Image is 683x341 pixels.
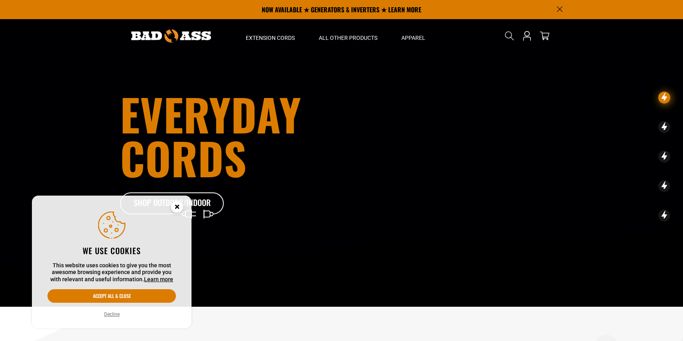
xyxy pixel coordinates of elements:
span: Extension Cords [246,34,295,41]
summary: All Other Products [307,19,389,53]
aside: Cookie Consent [32,196,191,329]
button: Decline [102,310,122,318]
img: Bad Ass Extension Cords [131,29,211,43]
span: Apparel [401,34,425,41]
h1: Everyday cords [120,92,386,180]
p: This website uses cookies to give you the most awesome browsing experience and provide you with r... [47,262,176,283]
summary: Search [503,29,516,42]
a: Learn more [144,276,173,282]
a: Shop Outdoor/Indoor [120,192,224,215]
summary: Extension Cords [234,19,307,53]
summary: Apparel [389,19,437,53]
h2: We use cookies [47,245,176,256]
button: Accept all & close [47,289,176,303]
span: All Other Products [319,34,377,41]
